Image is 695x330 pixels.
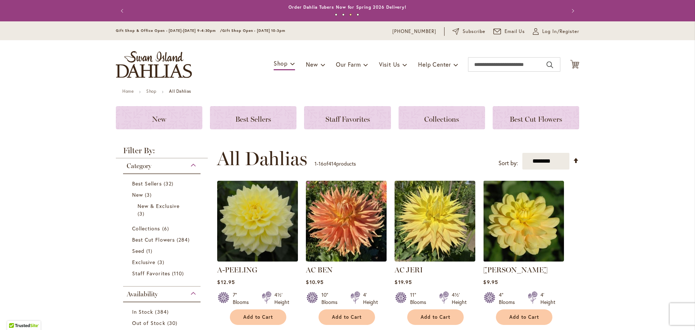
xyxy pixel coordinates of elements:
[306,256,387,263] a: AC BEN
[533,28,579,35] a: Log In/Register
[274,291,289,306] div: 4½' Height
[230,309,286,325] button: Add to Cart
[335,13,337,16] button: 1 of 4
[127,290,158,298] span: Availability
[306,60,318,68] span: New
[315,158,356,170] p: - of products
[5,304,26,325] iframe: Launch Accessibility Center
[325,115,370,124] span: Staff Favorites
[138,202,188,217] a: New &amp; Exclusive
[483,181,564,262] img: AHOY MATEY
[274,59,288,67] span: Shop
[399,106,485,129] a: Collections
[217,279,235,285] span: $12.95
[132,180,162,187] span: Best Sellers
[499,291,519,306] div: 4" Blooms
[510,115,562,124] span: Best Cut Flowers
[288,4,407,10] a: Order Dahlia Tubers Now for Spring 2026 Delivery!
[146,247,154,255] span: 1
[217,181,298,262] img: A-Peeling
[565,4,579,18] button: Next
[233,291,253,306] div: 7" Blooms
[540,291,555,306] div: 4' Height
[132,270,193,277] a: Staff Favorites
[217,148,307,170] span: All Dahlias
[498,156,518,170] label: Sort by:
[177,236,191,243] span: 284
[452,291,467,306] div: 4½' Height
[132,258,193,266] a: Exclusive
[421,314,450,320] span: Add to Cart
[127,162,151,170] span: Category
[132,247,144,254] span: Seed
[138,210,146,217] span: 3
[357,13,359,16] button: 4 of 4
[132,236,175,243] span: Best Cut Flowers
[116,51,192,78] a: store logo
[395,266,423,274] a: AC JERI
[162,225,171,232] span: 6
[321,291,342,306] div: 10" Blooms
[132,308,193,316] a: In Stock 384
[164,180,175,187] span: 32
[306,181,387,262] img: AC BEN
[424,115,459,124] span: Collections
[157,258,166,266] span: 3
[116,106,202,129] a: New
[146,88,156,94] a: Shop
[496,309,552,325] button: Add to Cart
[306,266,333,274] a: AC BEN
[132,308,153,315] span: In Stock
[505,28,525,35] span: Email Us
[483,266,548,274] a: [PERSON_NAME]
[210,106,296,129] a: Best Sellers
[418,60,451,68] span: Help Center
[542,28,579,35] span: Log In/Register
[332,314,362,320] span: Add to Cart
[493,28,525,35] a: Email Us
[395,279,412,285] span: $19.95
[306,279,323,285] span: $10.95
[392,28,436,35] a: [PHONE_NUMBER]
[138,202,180,209] span: New & Exclusive
[407,309,464,325] button: Add to Cart
[509,314,539,320] span: Add to Cart
[336,60,361,68] span: Our Farm
[395,256,475,263] a: AC Jeri
[319,160,324,167] span: 16
[349,13,352,16] button: 3 of 4
[132,180,193,187] a: Best Sellers
[132,225,160,232] span: Collections
[243,314,273,320] span: Add to Cart
[235,115,271,124] span: Best Sellers
[315,160,317,167] span: 1
[363,291,378,306] div: 4' Height
[304,106,391,129] a: Staff Favorites
[222,28,285,33] span: Gift Shop Open - [DATE] 10-3pm
[379,60,400,68] span: Visit Us
[493,106,579,129] a: Best Cut Flowers
[328,160,336,167] span: 414
[217,266,257,274] a: A-PEELING
[395,181,475,262] img: AC Jeri
[167,319,179,327] span: 30
[410,291,430,306] div: 11" Blooms
[217,256,298,263] a: A-Peeling
[169,88,191,94] strong: All Dahlias
[132,247,193,255] a: Seed
[132,191,193,199] a: New
[132,319,193,327] a: Out of Stock 30
[132,225,193,232] a: Collections
[483,256,564,263] a: AHOY MATEY
[463,28,485,35] span: Subscribe
[155,308,170,316] span: 384
[342,13,345,16] button: 2 of 4
[132,259,155,266] span: Exclusive
[452,28,485,35] a: Subscribe
[152,115,166,124] span: New
[116,28,222,33] span: Gift Shop & Office Open - [DATE]-[DATE] 9-4:30pm /
[132,236,193,243] a: Best Cut Flowers
[116,147,208,158] strong: Filter By:
[122,88,134,94] a: Home
[483,279,498,285] span: $9.95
